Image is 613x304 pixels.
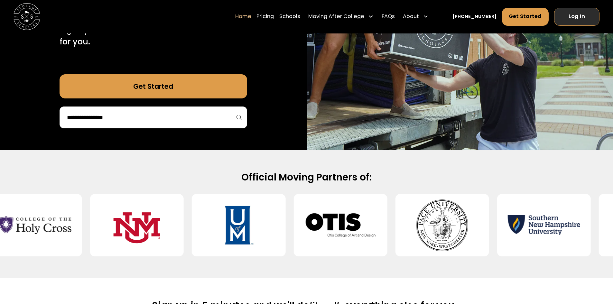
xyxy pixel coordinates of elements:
a: Schools [279,7,300,26]
img: Storage Scholars main logo [14,3,40,30]
img: Otis College of Art and Design [304,199,377,251]
p: Sign up in 5 minutes and we'll handle the rest for you. [60,24,247,48]
a: Log In [554,8,599,26]
a: Get Started [502,8,549,26]
img: University of Memphis [202,199,275,251]
div: Moving After College [306,7,376,26]
img: University of New Mexico [101,199,173,251]
a: Get Started [60,74,247,98]
div: About [400,7,431,26]
h2: Official Moving Partners of: [92,171,521,183]
div: Moving After College [308,13,364,21]
div: About [403,13,419,21]
a: [PHONE_NUMBER] [452,13,497,20]
img: Pace University - Pleasantville [406,199,478,251]
a: FAQs [382,7,395,26]
img: Southern New Hampshire University [508,199,580,251]
a: Home [235,7,251,26]
a: Pricing [256,7,274,26]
